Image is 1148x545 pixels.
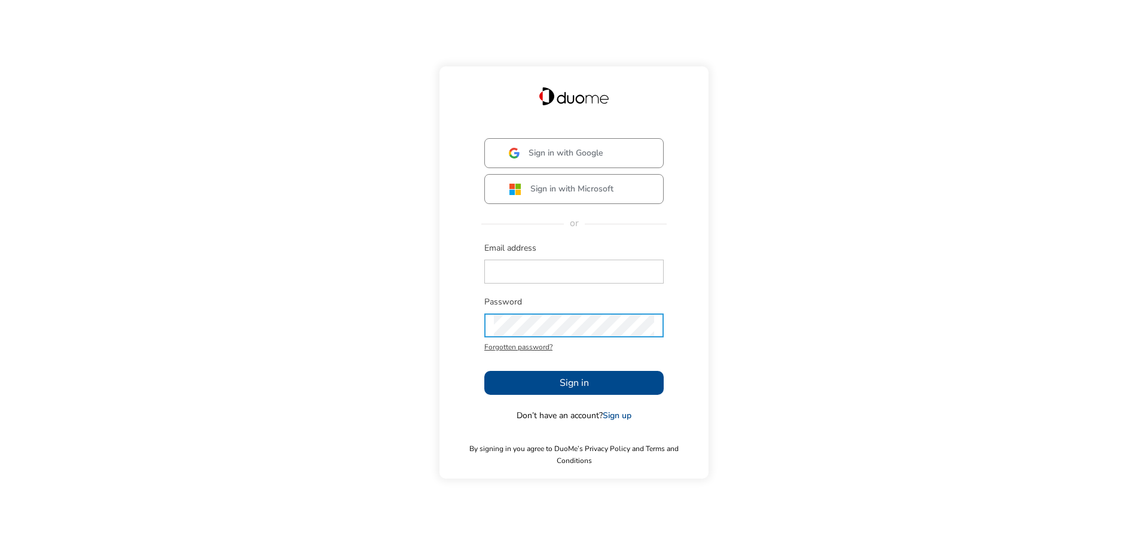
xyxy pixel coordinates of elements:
[530,183,613,195] span: Sign in with Microsoft
[560,376,589,390] span: Sign in
[484,341,664,353] span: Forgotten password?
[484,138,664,168] button: Sign in with Google
[603,410,631,421] a: Sign up
[517,410,631,422] span: Don’t have an account?
[509,148,520,159] img: google.svg
[451,443,697,467] span: By signing in you agree to DuoMe’s Privacy Policy and Terms and Conditions
[539,87,609,105] img: Duome
[484,174,664,204] button: Sign in with Microsoft
[484,296,664,308] span: Password
[484,371,664,395] button: Sign in
[564,217,585,230] span: or
[484,242,664,254] span: Email address
[529,147,603,159] span: Sign in with Google
[509,182,521,195] img: ms.svg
